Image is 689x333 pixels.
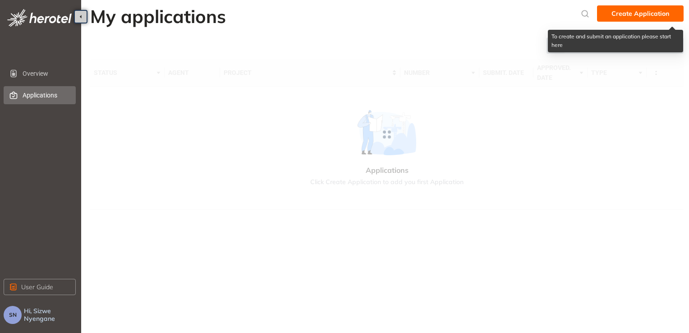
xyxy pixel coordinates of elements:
span: Hi, Sizwe Nyengane [24,307,78,323]
span: SN [9,312,17,318]
button: SN [4,306,22,324]
button: User Guide [4,279,76,295]
h2: My applications [90,5,226,27]
span: Create Application [611,9,669,18]
div: To create and submit an application please start here [548,30,683,52]
button: Create Application [597,5,684,22]
img: logo [7,9,72,27]
span: User Guide [21,282,53,292]
span: Applications [23,86,69,104]
span: Overview [23,65,69,83]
